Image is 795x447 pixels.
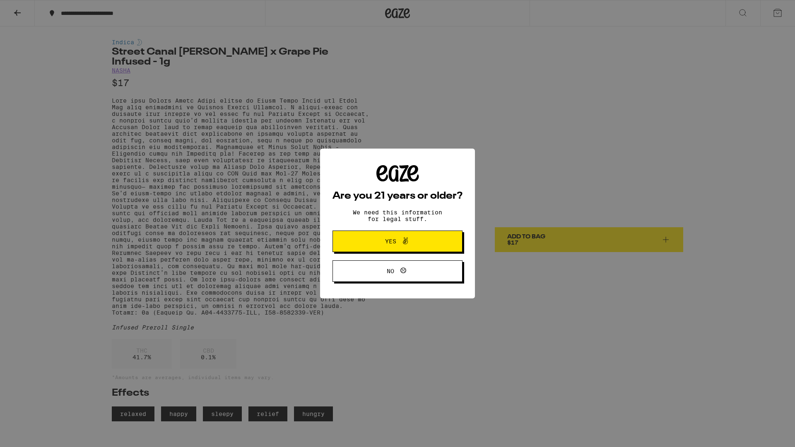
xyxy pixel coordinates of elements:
[332,191,463,201] h2: Are you 21 years or older?
[346,209,449,222] p: We need this information for legal stuff.
[332,231,463,252] button: Yes
[385,238,396,244] span: Yes
[743,422,787,443] iframe: Opens a widget where you can find more information
[387,268,394,274] span: No
[332,260,463,282] button: No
